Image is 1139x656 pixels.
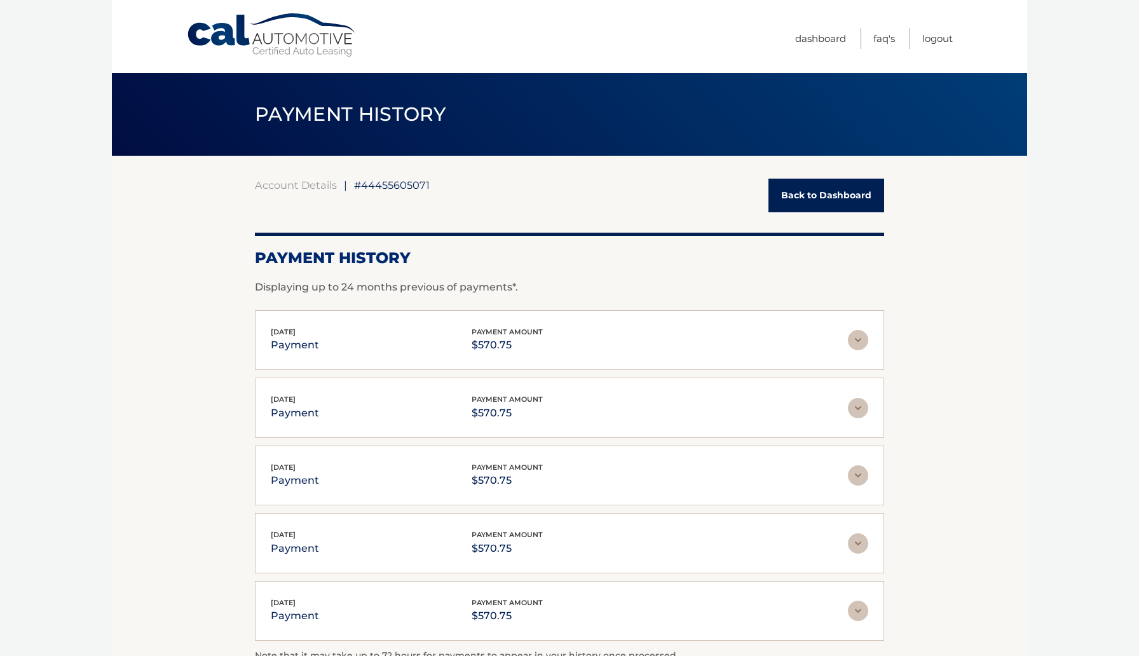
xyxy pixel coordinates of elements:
[472,598,543,607] span: payment amount
[344,179,347,191] span: |
[472,336,543,354] p: $570.75
[271,472,319,489] p: payment
[472,530,543,539] span: payment amount
[472,607,543,625] p: $570.75
[271,540,319,557] p: payment
[271,607,319,625] p: payment
[472,327,543,336] span: payment amount
[354,179,430,191] span: #44455605071
[255,179,337,191] a: Account Details
[848,330,868,350] img: accordion-rest.svg
[271,336,319,354] p: payment
[271,327,296,336] span: [DATE]
[472,463,543,472] span: payment amount
[271,598,296,607] span: [DATE]
[472,404,543,422] p: $570.75
[255,280,884,295] p: Displaying up to 24 months previous of payments*.
[848,601,868,621] img: accordion-rest.svg
[472,540,543,557] p: $570.75
[271,530,296,539] span: [DATE]
[848,533,868,554] img: accordion-rest.svg
[472,395,543,404] span: payment amount
[255,102,446,126] span: PAYMENT HISTORY
[848,398,868,418] img: accordion-rest.svg
[186,13,358,58] a: Cal Automotive
[768,179,884,212] a: Back to Dashboard
[848,465,868,486] img: accordion-rest.svg
[271,463,296,472] span: [DATE]
[472,472,543,489] p: $570.75
[795,28,846,49] a: Dashboard
[271,395,296,404] span: [DATE]
[271,404,319,422] p: payment
[255,249,884,268] h2: Payment History
[922,28,953,49] a: Logout
[873,28,895,49] a: FAQ's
